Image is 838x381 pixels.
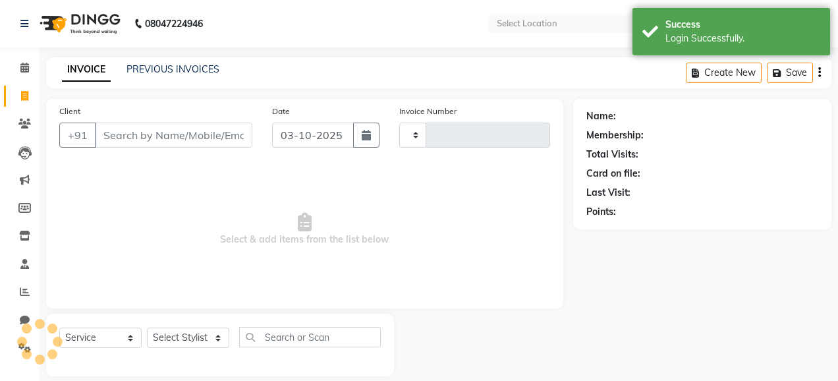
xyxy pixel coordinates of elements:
span: Select & add items from the list below [59,163,550,295]
div: Membership: [586,129,644,142]
label: Client [59,105,80,117]
div: Select Location [497,17,557,30]
label: Invoice Number [399,105,457,117]
input: Search or Scan [239,327,381,347]
input: Search by Name/Mobile/Email/Code [95,123,252,148]
div: Card on file: [586,167,640,181]
div: Success [665,18,820,32]
button: +91 [59,123,96,148]
label: Date [272,105,290,117]
button: Create New [686,63,762,83]
div: Name: [586,109,616,123]
div: Login Successfully. [665,32,820,45]
b: 08047224946 [145,5,203,42]
img: logo [34,5,124,42]
div: Last Visit: [586,186,630,200]
a: INVOICE [62,58,111,82]
button: Save [767,63,813,83]
div: Points: [586,205,616,219]
a: PREVIOUS INVOICES [126,63,219,75]
div: Total Visits: [586,148,638,161]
